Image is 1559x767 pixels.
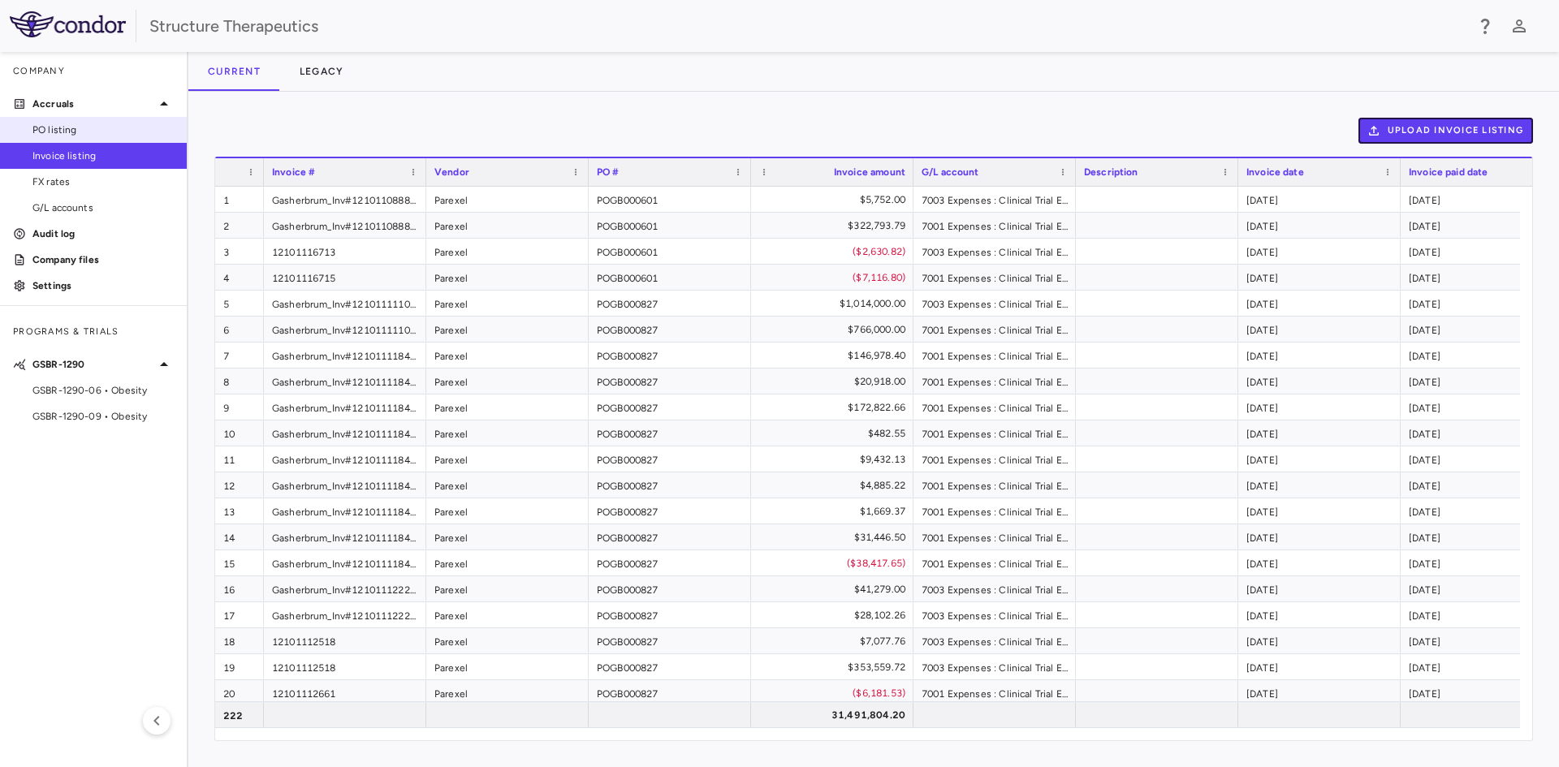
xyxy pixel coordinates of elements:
div: Parexel [426,343,589,368]
div: ($2,630.82) [766,239,905,265]
div: Parexel [426,291,589,316]
div: 12101112518 [264,628,426,653]
div: 7001 Expenses : Clinical Trial Expenses : CRO [913,317,1076,342]
div: Parexel [426,213,589,238]
div: [DATE] [1238,680,1401,705]
div: POGB000827 [589,446,751,472]
button: Current [188,52,280,91]
span: Invoice date [1246,166,1304,178]
p: GSBR-1290 [32,357,154,372]
div: POGB000827 [589,420,751,446]
div: 7001 Expenses : Clinical Trial Expenses : CRO [913,680,1076,705]
div: ($6,181.53) [766,680,905,706]
div: POGB000827 [589,628,751,653]
div: Parexel [426,187,589,212]
div: [DATE] [1238,524,1401,549]
div: 7001 Expenses : Clinical Trial Expenses : CRO [913,368,1076,394]
div: [DATE] [1238,213,1401,238]
div: 7001 Expenses : Clinical Trial Expenses : CRO [913,213,1076,238]
div: $9,432.13 [766,446,905,472]
div: 1 [215,187,264,212]
div: 13 [215,498,264,524]
div: [DATE] [1238,239,1401,264]
div: Structure Therapeutics [149,14,1465,38]
span: Invoice listing [32,149,174,163]
div: 7003 Expenses : Clinical Trial Expenses : Clinical Trial Pass Through Expense [913,291,1076,316]
div: 18 [215,628,264,653]
div: 7003 Expenses : Clinical Trial Expenses : Clinical Trial Pass Through Expense [913,602,1076,627]
div: POGB000827 [589,343,751,368]
div: Parexel [426,317,589,342]
div: Parexel [426,368,589,394]
div: Gasherbrum_Inv#12101111849_06/25/2024 [264,420,426,446]
div: [DATE] [1238,343,1401,368]
span: G/L accounts [32,200,174,215]
div: POGB000601 [589,187,751,212]
div: Gasherbrum_Inv#12101111849_06/25/2024 [264,550,426,575]
div: 7001 Expenses : Clinical Trial Expenses : CRO [913,498,1076,524]
div: $172,822.66 [766,394,905,420]
span: Vendor [434,166,469,178]
div: 20 [215,680,264,705]
div: Gasherbrum_Inv#12101111105_04/30/2024 [264,317,426,342]
div: Gasherbrum_Inv#12101112222_07/17/2024 [264,576,426,601]
div: 7001 Expenses : Clinical Trial Expenses : CRO [913,446,1076,472]
div: 7003 Expenses : Clinical Trial Expenses : Clinical Trial Pass Through Expense [913,187,1076,212]
div: 6 [215,317,264,342]
div: $20,918.00 [766,368,905,394]
p: Audit log [32,226,174,241]
div: Parexel [426,524,589,549]
div: Parexel [426,446,589,472]
div: Gasherbrum_Inv#12101108883_09/30/2023 [264,187,426,212]
div: 3 [215,239,264,264]
div: POGB000827 [589,394,751,420]
div: POGB000827 [589,654,751,679]
div: 12101112661 [264,680,426,705]
span: PO listing [32,123,174,137]
div: 8 [215,368,264,394]
div: 11 [215,446,264,472]
div: Parexel [426,472,589,498]
div: POGB000827 [589,550,751,575]
div: Parexel [426,420,589,446]
div: POGB000827 [589,291,751,316]
div: 7003 Expenses : Clinical Trial Expenses : Clinical Trial Pass Through Expense [913,628,1076,653]
div: Parexel [426,498,589,524]
span: Invoice paid date [1409,166,1488,178]
span: GSBR-1290-09 • Obesity [32,409,174,424]
div: Gasherbrum_Inv#12101111849_06/25/2024 [264,446,426,472]
div: POGB000827 [589,524,751,549]
div: $4,885.22 [766,472,905,498]
div: [DATE] [1238,446,1401,472]
div: $1,669.37 [766,498,905,524]
span: Invoice amount [834,166,905,178]
div: Gasherbrum_Inv#12101111849_06/25/2024 [264,343,426,368]
div: [DATE] [1238,187,1401,212]
div: 7003 Expenses : Clinical Trial Expenses : Clinical Trial Pass Through Expense [913,654,1076,679]
div: ($38,417.65) [766,550,905,576]
div: $28,102.26 [766,602,905,628]
span: Invoice # [272,166,315,178]
p: Company files [32,252,174,267]
div: POGB000827 [589,317,751,342]
div: Gasherbrum_Inv#12101111849_06/25/2024 [264,368,426,394]
div: [DATE] [1238,265,1401,290]
div: $353,559.72 [766,654,905,680]
div: [DATE] [1238,602,1401,627]
div: 2 [215,213,264,238]
div: 7001 Expenses : Clinical Trial Expenses : CRO [913,524,1076,549]
div: 7001 Expenses : Clinical Trial Expenses : CRO [913,420,1076,446]
div: 7001 Expenses : Clinical Trial Expenses : CRO [913,394,1076,420]
div: [DATE] [1238,368,1401,394]
div: 10 [215,420,264,446]
div: Gasherbrum_Inv#12101111849_06/25/2024 [264,498,426,524]
div: 5 [215,291,264,316]
div: $31,446.50 [766,524,905,550]
div: Gasherbrum_Inv#12101111849_06/25/2024 [264,524,426,549]
div: POGB000827 [589,680,751,705]
div: [DATE] [1238,498,1401,524]
div: 12101116715 [264,265,426,290]
div: 7003 Expenses : Clinical Trial Expenses : Clinical Trial Pass Through Expense [913,576,1076,601]
div: $146,978.40 [766,343,905,368]
div: Gasherbrum_Inv#12101112222_07/17/2024 [264,602,426,627]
